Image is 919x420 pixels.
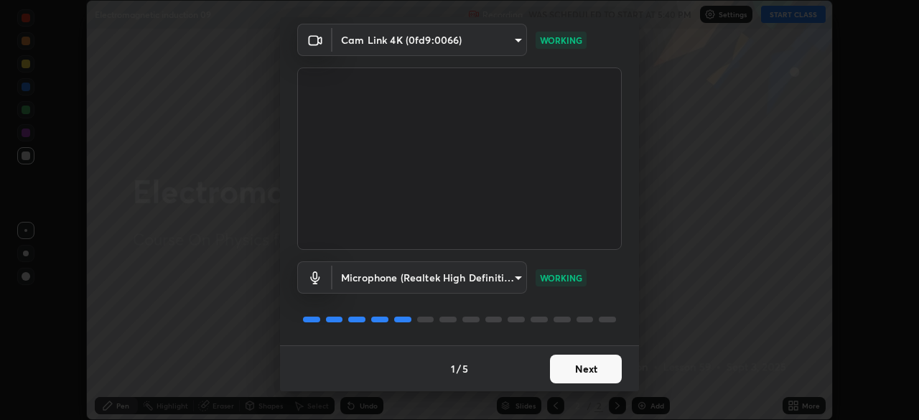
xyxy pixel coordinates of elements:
h4: 1 [451,361,455,376]
p: WORKING [540,34,582,47]
h4: / [457,361,461,376]
div: Cam Link 4K (0fd9:0066) [332,261,527,294]
button: Next [550,355,622,383]
div: Cam Link 4K (0fd9:0066) [332,24,527,56]
h4: 5 [462,361,468,376]
p: WORKING [540,271,582,284]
